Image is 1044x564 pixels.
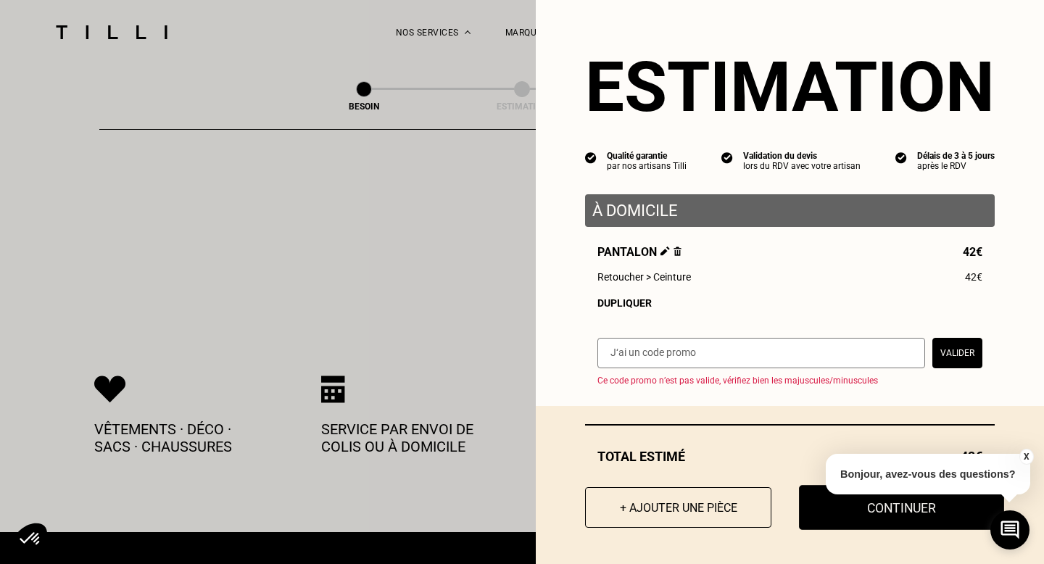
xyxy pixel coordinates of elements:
button: Continuer [799,485,1004,530]
img: icon list info [721,151,733,164]
img: icon list info [585,151,597,164]
div: par nos artisans Tilli [607,161,687,171]
div: après le RDV [917,161,995,171]
span: 42€ [963,245,982,259]
span: 42€ [965,271,982,283]
section: Estimation [585,46,995,128]
div: Dupliquer [597,297,982,309]
input: J‘ai un code promo [597,338,925,368]
div: Qualité garantie [607,151,687,161]
p: Ce code promo n’est pas valide, vérifiez bien les majuscules/minuscules [597,376,995,386]
button: + Ajouter une pièce [585,487,771,528]
div: Délais de 3 à 5 jours [917,151,995,161]
div: Validation du devis [743,151,861,161]
span: Pantalon [597,245,681,259]
p: À domicile [592,202,987,220]
span: Retoucher > Ceinture [597,271,691,283]
img: icon list info [895,151,907,164]
div: lors du RDV avec votre artisan [743,161,861,171]
div: Total estimé [585,449,995,464]
img: Éditer [660,246,670,256]
img: Supprimer [674,246,681,256]
button: X [1019,449,1033,465]
button: Valider [932,338,982,368]
p: Bonjour, avez-vous des questions? [826,454,1030,494]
